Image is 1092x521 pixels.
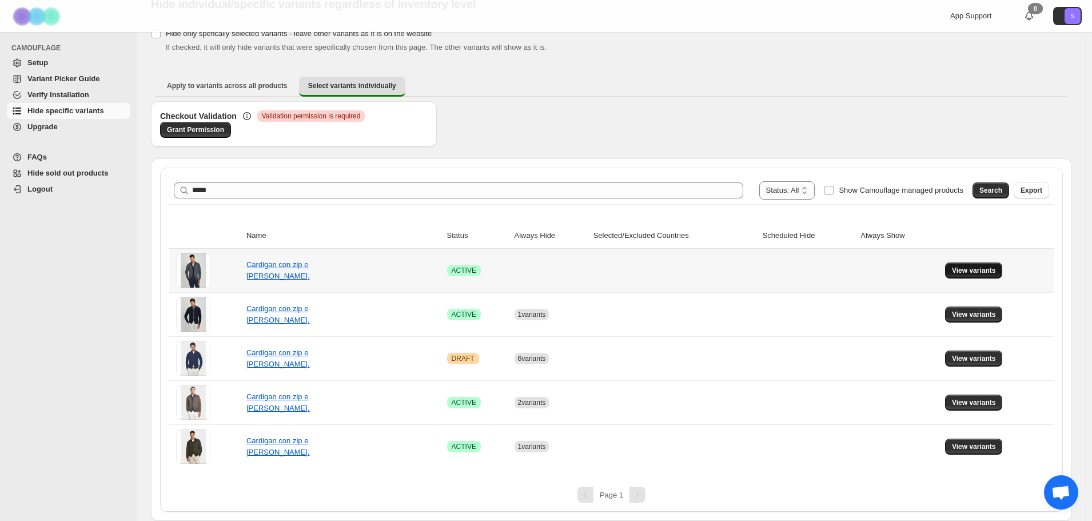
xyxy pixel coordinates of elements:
[452,354,475,363] span: DRAFT
[166,43,547,51] span: If checked, it will only hide variants that were specifically chosen from this page. The other va...
[160,122,231,138] a: Grant Permission
[600,491,623,499] span: Page 1
[27,58,48,67] span: Setup
[7,165,130,181] a: Hide sold out products
[945,263,1003,279] button: View variants
[452,266,476,275] span: ACTIVE
[27,153,47,161] span: FAQs
[11,43,131,53] span: CAMOUFLAGE
[246,392,310,412] a: Cardigan con zip e [PERSON_NAME].
[27,106,104,115] span: Hide specific variants
[950,11,991,20] span: App Support
[246,260,310,280] a: Cardigan con zip e [PERSON_NAME].
[27,185,53,193] span: Logout
[952,442,996,451] span: View variants
[452,310,476,319] span: ACTIVE
[945,439,1003,455] button: View variants
[1065,8,1081,24] span: Avatar with initials S
[7,87,130,103] a: Verify Installation
[167,81,288,90] span: Apply to variants across all products
[945,351,1003,367] button: View variants
[246,304,310,324] a: Cardigan con zip e [PERSON_NAME].
[246,436,310,456] a: Cardigan con zip e [PERSON_NAME].
[444,223,511,249] th: Status
[1023,10,1035,22] a: 0
[7,119,130,135] a: Upgrade
[151,101,1072,521] div: Select variants individually
[27,90,89,99] span: Verify Installation
[166,29,432,38] span: Hide only spefically selected variants - leave other variants as it is on the website
[952,310,996,319] span: View variants
[759,223,858,249] th: Scheduled Hide
[511,223,590,249] th: Always Hide
[1053,7,1082,25] button: Avatar with initials S
[839,186,963,194] span: Show Camouflage managed products
[27,122,58,131] span: Upgrade
[1014,182,1049,198] button: Export
[1028,3,1043,14] div: 0
[518,399,546,407] span: 2 variants
[518,355,546,363] span: 6 variants
[246,348,310,368] a: Cardigan con zip e [PERSON_NAME].
[169,487,1054,503] nav: Pagination
[452,398,476,407] span: ACTIVE
[160,110,237,122] h3: Checkout Validation
[452,442,476,451] span: ACTIVE
[973,182,1009,198] button: Search
[1070,13,1074,19] text: S
[518,443,546,451] span: 1 variants
[1021,186,1042,195] span: Export
[945,395,1003,411] button: View variants
[262,112,361,121] span: Validation permission is required
[27,169,109,177] span: Hide sold out products
[857,223,942,249] th: Always Show
[518,311,546,319] span: 1 variants
[7,103,130,119] a: Hide specific variants
[945,307,1003,323] button: View variants
[167,125,224,134] span: Grant Permission
[952,398,996,407] span: View variants
[952,266,996,275] span: View variants
[308,81,396,90] span: Select variants individually
[7,71,130,87] a: Variant Picker Guide
[299,77,405,97] button: Select variants individually
[979,186,1002,195] span: Search
[9,1,66,32] img: Camouflage
[952,354,996,363] span: View variants
[7,55,130,71] a: Setup
[7,181,130,197] a: Logout
[27,74,99,83] span: Variant Picker Guide
[243,223,444,249] th: Name
[7,149,130,165] a: FAQs
[158,77,297,95] button: Apply to variants across all products
[590,223,759,249] th: Selected/Excluded Countries
[1044,475,1078,510] div: Aprire la chat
